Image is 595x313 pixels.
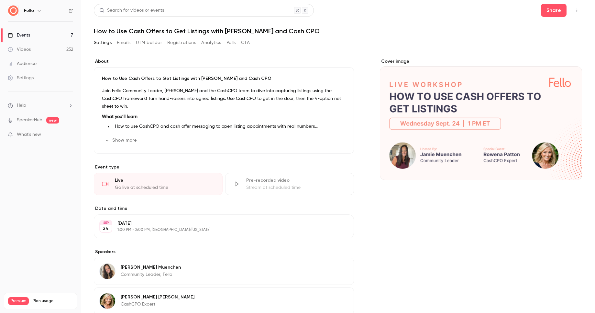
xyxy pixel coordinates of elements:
[94,164,354,170] p: Event type
[102,135,141,146] button: Show more
[24,7,34,14] h6: Fello
[117,227,320,232] p: 1:00 PM - 2:00 PM, [GEOGRAPHIC_DATA]/[US_STATE]
[112,123,346,130] li: How to use CashCPO and cash offer messaging to open listing appointments with real numbers
[380,58,582,65] label: Cover image
[121,301,194,308] p: CashCPO Expert
[100,264,115,279] img: Jamie Muenchen
[100,221,112,225] div: SEP
[102,75,346,82] p: How to Use Cash Offers to Get Listings with [PERSON_NAME] and Cash CPO
[541,4,567,17] button: Share
[94,27,582,35] h1: How to Use Cash Offers to Get Listings with [PERSON_NAME] and Cash CPO
[201,38,221,48] button: Analytics
[100,293,115,309] img: Rowena Patton
[226,38,236,48] button: Polls
[117,220,320,227] p: [DATE]
[99,7,164,14] div: Search for videos or events
[94,173,223,195] div: LiveGo live at scheduled time
[17,102,26,109] span: Help
[121,264,181,271] p: [PERSON_NAME] Muenchen
[8,60,37,67] div: Audience
[167,38,196,48] button: Registrations
[225,173,354,195] div: Pre-recorded videoStream at scheduled time
[102,114,138,119] strong: What you’ll learn
[121,294,194,300] p: [PERSON_NAME] [PERSON_NAME]
[121,271,181,278] p: Community Leader, Fello
[8,32,30,38] div: Events
[246,184,346,191] div: Stream at scheduled time
[115,184,215,191] div: Go live at scheduled time
[33,298,73,304] span: Plan usage
[136,38,162,48] button: UTM builder
[103,225,109,232] p: 24
[94,258,354,285] div: Jamie Muenchen[PERSON_NAME] MuenchenCommunity Leader, Fello
[380,58,582,180] section: Cover image
[8,102,73,109] li: help-dropdown-opener
[17,117,42,124] a: SpeakerHub
[94,205,354,212] label: Date and time
[94,38,112,48] button: Settings
[46,117,59,124] span: new
[117,38,130,48] button: Emails
[65,132,73,138] iframe: Noticeable Trigger
[8,297,29,305] span: Premium
[8,5,18,16] img: Fello
[102,87,346,110] p: Join Fello Community Leader, [PERSON_NAME] and the CashCPO team to dive into capturing listings u...
[246,177,346,184] div: Pre-recorded video
[115,177,215,184] div: Live
[8,46,31,53] div: Videos
[94,249,354,255] label: Speakers
[241,38,250,48] button: CTA
[94,58,354,65] label: About
[8,75,34,81] div: Settings
[17,131,41,138] span: What's new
